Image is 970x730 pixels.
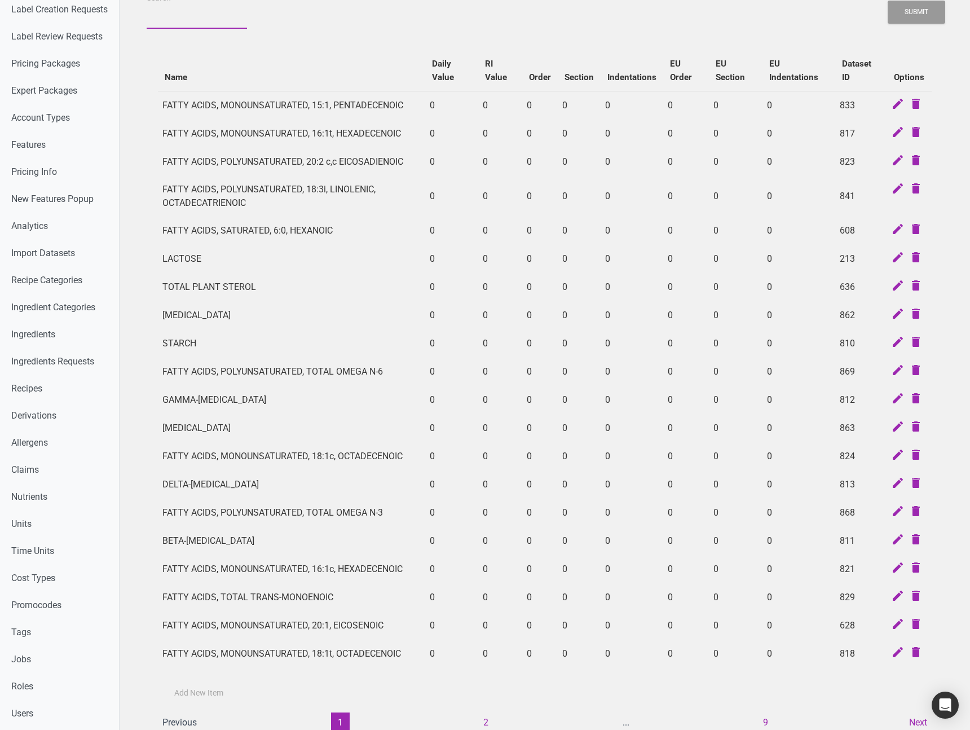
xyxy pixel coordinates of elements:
td: 0 [709,470,762,499]
td: 0 [663,470,709,499]
a: Delete [909,252,923,266]
td: 0 [558,527,601,555]
td: 0 [709,217,762,245]
td: 0 [558,217,601,245]
td: FATTY ACIDS, TOTAL TRANS-MONOENOIC [158,583,425,612]
a: Delete [909,126,923,141]
td: 0 [762,640,836,668]
td: 0 [762,148,836,176]
a: Delete [909,618,923,633]
td: 0 [425,555,478,583]
td: 0 [663,301,709,329]
td: 0 [522,91,558,120]
td: 0 [522,414,558,442]
td: 0 [762,612,836,640]
td: 0 [709,442,762,470]
td: 0 [478,386,522,414]
a: Delete [909,364,923,379]
td: 0 [425,470,478,499]
td: 0 [663,640,709,668]
a: Delete [909,421,923,436]
td: 0 [663,583,709,612]
td: 0 [522,612,558,640]
a: Delete [909,336,923,351]
td: 0 [709,120,762,148]
td: 0 [558,442,601,470]
td: 0 [601,245,663,273]
td: 817 [835,120,887,148]
td: 0 [762,527,836,555]
td: 0 [601,555,663,583]
td: 0 [762,555,836,583]
td: 0 [601,148,663,176]
td: 0 [663,329,709,358]
a: Edit [891,534,905,548]
td: 0 [558,301,601,329]
td: 0 [663,442,709,470]
b: Name [165,72,187,82]
td: 869 [835,358,887,386]
td: 0 [522,358,558,386]
td: 0 [762,329,836,358]
a: Delete [909,393,923,407]
td: 0 [478,273,522,301]
a: Edit [891,562,905,577]
td: 0 [478,91,522,120]
td: FATTY ACIDS, MONOUNSATURATED, 15:1, PENTADECENOIC [158,91,425,120]
td: 0 [762,358,836,386]
td: 0 [478,442,522,470]
td: 0 [762,442,836,470]
td: 0 [558,329,601,358]
td: 0 [522,640,558,668]
a: Edit [891,449,905,464]
td: FATTY ACIDS, SATURATED, 6:0, HEXANOIC [158,217,425,245]
b: Dataset ID [842,59,871,82]
b: Order [529,72,551,82]
a: Edit [891,364,905,379]
a: Delete [909,647,923,661]
td: 0 [762,470,836,499]
a: Edit [891,126,905,141]
td: 0 [425,612,478,640]
li: ... [623,716,629,729]
td: FATTY ACIDS, MONOUNSATURATED, 18:1c, OCTADECENOIC [158,442,425,470]
td: 0 [558,414,601,442]
td: 0 [522,386,558,414]
td: 0 [478,329,522,358]
td: 0 [522,527,558,555]
td: 824 [835,442,887,470]
td: FATTY ACIDS, MONOUNSATURATED, 18:1t, OCTADECENOIC [158,640,425,668]
a: Delete [909,155,923,169]
a: Edit [891,98,905,113]
a: Delete [909,280,923,294]
td: 821 [835,555,887,583]
td: 0 [522,217,558,245]
td: 0 [601,527,663,555]
td: 0 [762,273,836,301]
a: Edit [891,477,905,492]
td: 0 [478,217,522,245]
td: 0 [762,583,836,612]
td: 0 [478,499,522,527]
td: 0 [709,527,762,555]
td: 0 [425,245,478,273]
td: 0 [663,120,709,148]
td: 0 [522,442,558,470]
td: 628 [835,612,887,640]
td: 0 [601,386,663,414]
td: 0 [558,555,601,583]
a: Edit [891,183,905,197]
a: Delete [909,98,923,113]
td: 0 [425,273,478,301]
td: 0 [522,555,558,583]
td: 0 [762,386,836,414]
td: 0 [478,120,522,148]
td: 0 [558,583,601,612]
td: BETA-[MEDICAL_DATA] [158,527,425,555]
td: 0 [663,386,709,414]
td: 0 [709,245,762,273]
td: 0 [425,640,478,668]
td: 0 [478,555,522,583]
td: 0 [478,301,522,329]
td: 0 [663,245,709,273]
